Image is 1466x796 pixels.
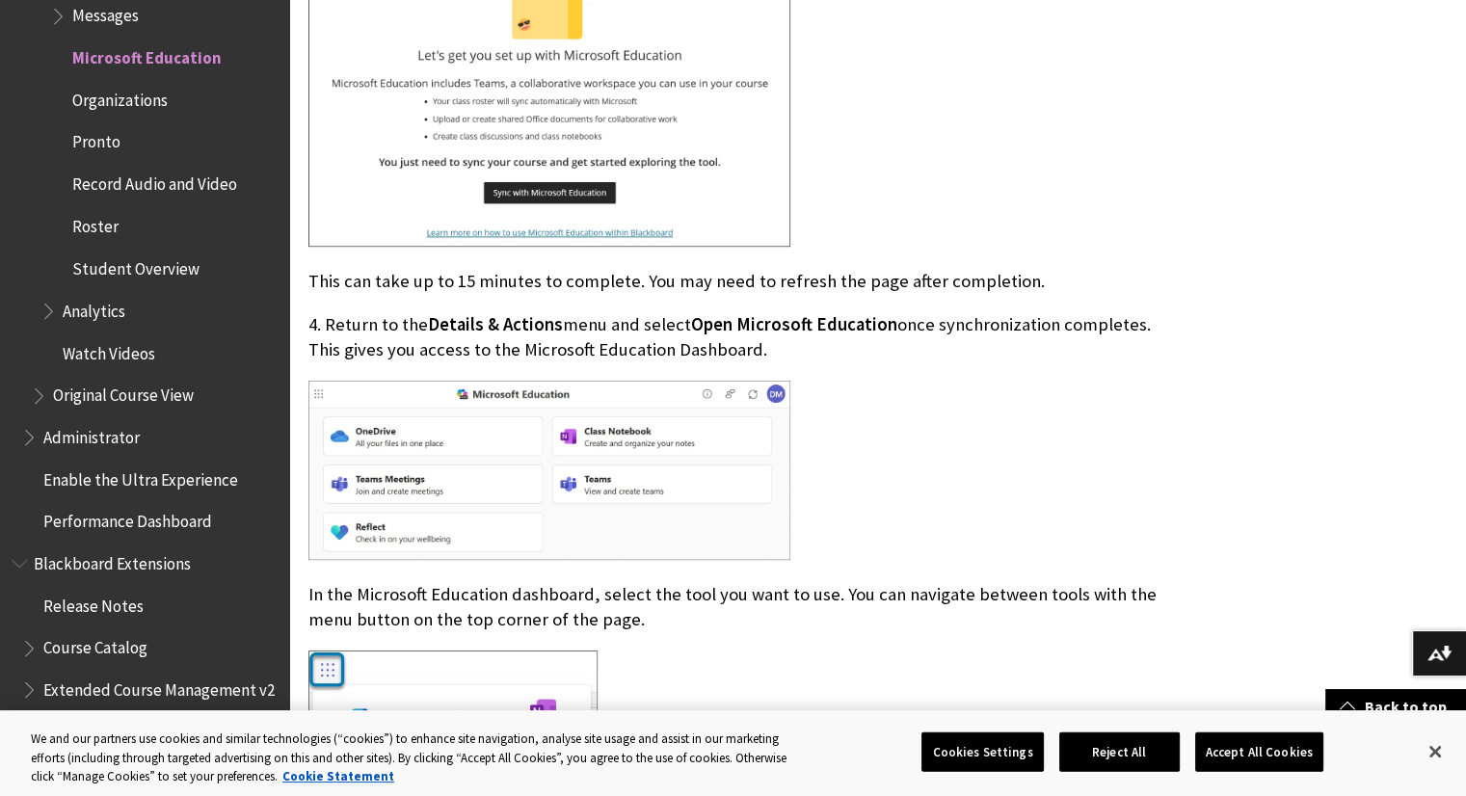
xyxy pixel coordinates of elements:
[43,505,212,531] span: Performance Dashboard
[428,313,563,335] span: Details & Actions
[1414,730,1456,773] button: Close
[43,589,144,615] span: Release Notes
[1325,689,1466,725] a: Back to top
[43,463,238,489] span: Enable the Ultra Experience
[282,768,394,784] a: More information about your privacy, opens in a new tab
[308,269,1161,294] p: This can take up to 15 minutes to complete. You may need to refresh the page after completion.
[63,294,125,320] span: Analytics
[43,673,275,699] span: Extended Course Management v2
[1195,731,1323,772] button: Accept All Cookies
[72,126,120,152] span: Pronto
[53,379,194,405] span: Original Course View
[31,730,807,786] div: We and our partners use cookies and similar technologies (“cookies”) to enhance site navigation, ...
[72,84,168,110] span: Organizations
[43,631,147,657] span: Course Catalog
[691,313,897,335] span: Open Microsoft Education
[63,336,155,362] span: Watch Videos
[308,582,1161,632] p: In the Microsoft Education dashboard, select the tool you want to use. You can navigate between t...
[72,252,200,279] span: Student Overview
[921,731,1043,772] button: Cookies Settings
[72,168,237,194] span: Record Audio and Video
[1059,731,1180,772] button: Reject All
[72,41,222,67] span: Microsoft Education
[43,420,140,446] span: Administrator
[308,312,1161,362] p: 4. Return to the menu and select once synchronization completes. This gives you access to the Mic...
[308,381,790,560] img: Microsoft Education Dashboard which displays several Microsoft LTI tools
[72,210,119,236] span: Roster
[34,546,191,572] span: Blackboard Extensions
